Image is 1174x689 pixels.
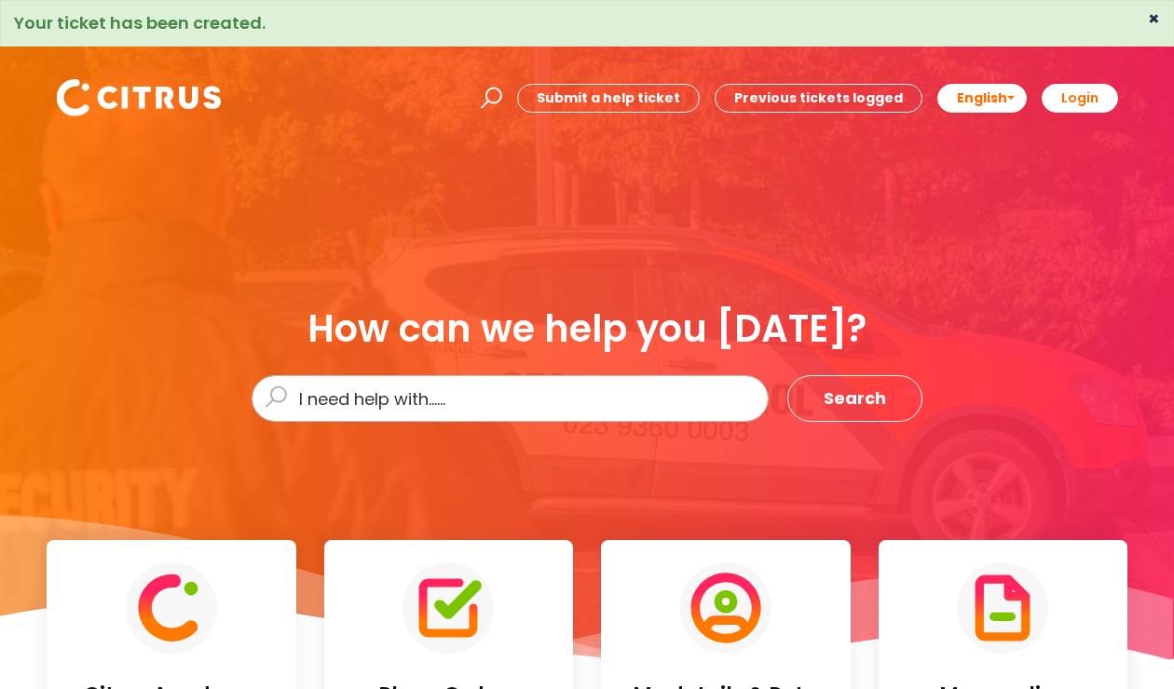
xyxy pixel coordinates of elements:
span: Search [824,384,886,413]
a: Previous tickets logged [715,84,922,113]
a: Login [1042,84,1118,113]
div: How can we help you [DATE]? [252,308,922,349]
button: Search [787,375,922,422]
button: × [1148,10,1160,27]
a: Submit a help ticket [517,84,700,113]
b: Login [1061,88,1099,107]
input: I need help with...... [252,375,769,422]
span: English [957,88,1007,107]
